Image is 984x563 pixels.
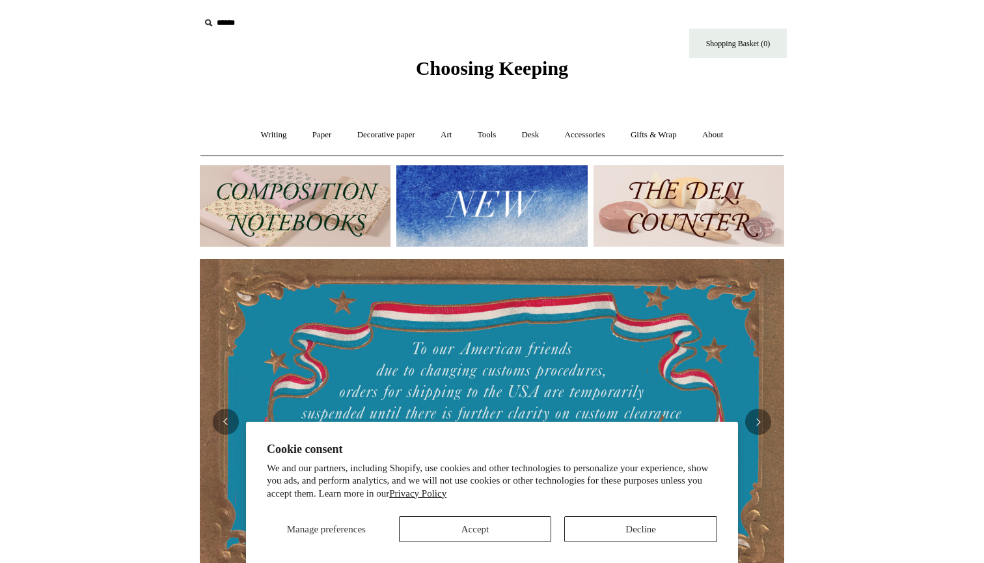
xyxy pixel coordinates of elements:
button: Manage preferences [267,516,386,542]
a: Paper [301,118,344,152]
a: Decorative paper [346,118,427,152]
a: Art [429,118,463,152]
a: Gifts & Wrap [619,118,689,152]
a: Privacy Policy [389,488,446,499]
h2: Cookie consent [267,443,717,456]
button: Previous [213,409,239,435]
span: Manage preferences [287,524,366,534]
button: Decline [564,516,717,542]
span: Choosing Keeping [416,57,568,79]
p: We and our partners, including Shopify, use cookies and other technologies to personalize your ex... [267,462,717,501]
button: Accept [399,516,552,542]
a: Shopping Basket (0) [689,29,787,58]
a: Writing [249,118,299,152]
a: Tools [466,118,508,152]
a: About [690,118,735,152]
img: The Deli Counter [594,165,784,247]
a: Accessories [553,118,617,152]
a: Desk [510,118,551,152]
button: Next [745,409,771,435]
img: New.jpg__PID:f73bdf93-380a-4a35-bcfe-7823039498e1 [396,165,587,247]
img: 202302 Composition ledgers.jpg__PID:69722ee6-fa44-49dd-a067-31375e5d54ec [200,165,390,247]
a: Choosing Keeping [416,68,568,77]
